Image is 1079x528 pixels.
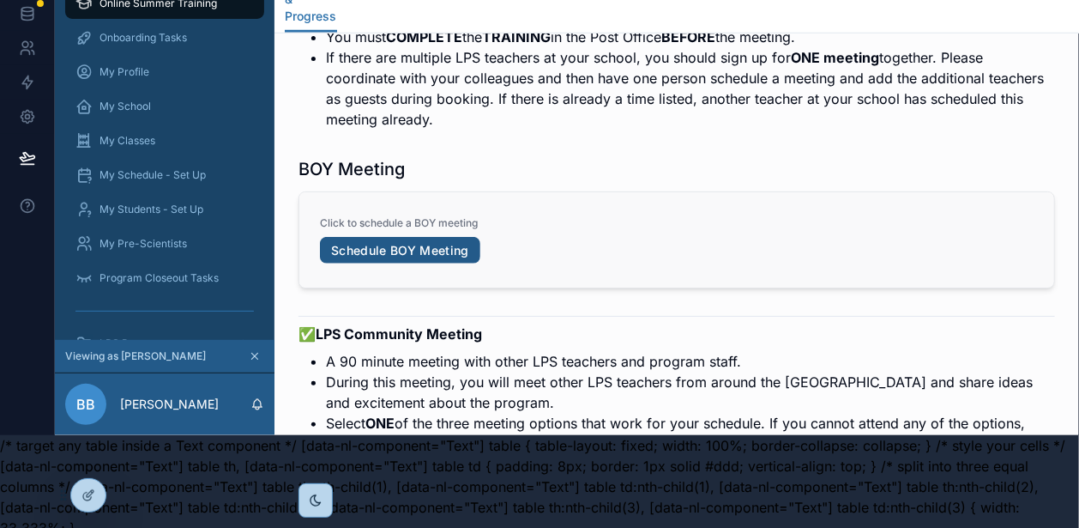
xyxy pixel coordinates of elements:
[99,271,219,285] span: Program Closeout Tasks
[326,413,1055,454] li: Select of the three meeting options that work for your schedule. If you cannot attend any of the ...
[365,415,395,432] strong: ONE
[99,134,155,148] span: My Classes
[99,337,165,350] span: LPS Program
[65,160,264,191] a: My Schedule - Set Up
[65,57,264,88] a: My Profile
[326,27,1055,47] li: You must the in the Post Office the meeting.
[326,47,1055,130] li: If there are multiple LPS teachers at your school, you should sign up for together. Please coordi...
[298,157,405,181] h1: BOY Meeting
[316,325,482,343] strong: LPS Community Meeting
[65,91,264,122] a: My School
[482,28,551,46] strong: TRAINING
[76,394,95,415] span: BB
[661,28,715,46] strong: BEFORE
[65,228,264,259] a: My Pre-Scientists
[65,22,264,53] a: Onboarding Tasks
[298,324,1055,344] p: ✅
[99,203,203,216] span: My Students - Set Up
[320,237,480,264] a: Schedule BOY Meeting
[120,396,219,413] p: [PERSON_NAME]
[320,216,1034,230] span: Click to schedule a BOY meeting
[99,65,149,79] span: My Profile
[326,372,1055,413] li: During this meeting, you will meet other LPS teachers from around the [GEOGRAPHIC_DATA] and share...
[99,237,187,251] span: My Pre-Scientists
[99,168,206,182] span: My Schedule - Set Up
[99,100,151,113] span: My School
[386,28,462,46] strong: COMPLETE
[791,49,879,66] strong: ONE meeting
[65,349,206,363] span: Viewing as [PERSON_NAME]
[326,351,1055,372] li: A 90 minute meeting with other LPS teachers and program staff.
[65,194,264,225] a: My Students - Set Up
[65,125,264,156] a: My Classes
[65,328,264,359] a: LPS Program
[99,31,187,45] span: Onboarding Tasks
[65,263,264,294] a: Program Closeout Tasks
